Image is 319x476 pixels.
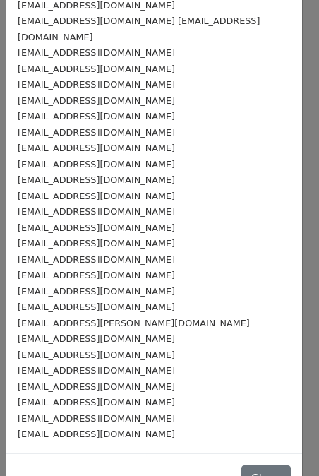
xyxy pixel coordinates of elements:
small: [EMAIL_ADDRESS][DOMAIN_NAME] [18,111,175,121]
small: [EMAIL_ADDRESS][DOMAIN_NAME] [18,413,175,424]
small: [EMAIL_ADDRESS][DOMAIN_NAME] [18,350,175,360]
small: [EMAIL_ADDRESS][DOMAIN_NAME] [18,79,175,90]
small: [EMAIL_ADDRESS][DOMAIN_NAME] [18,365,175,376]
small: [EMAIL_ADDRESS][DOMAIN_NAME] [EMAIL_ADDRESS][DOMAIN_NAME] [18,16,260,42]
small: [EMAIL_ADDRESS][DOMAIN_NAME] [18,254,175,265]
small: [EMAIL_ADDRESS][DOMAIN_NAME] [18,429,175,439]
iframe: Chat Widget [248,408,319,476]
small: [EMAIL_ADDRESS][DOMAIN_NAME] [18,238,175,249]
small: [EMAIL_ADDRESS][DOMAIN_NAME] [18,174,175,185]
small: [EMAIL_ADDRESS][DOMAIN_NAME] [18,302,175,312]
small: [EMAIL_ADDRESS][DOMAIN_NAME] [18,159,175,169]
small: [EMAIL_ADDRESS][DOMAIN_NAME] [18,191,175,201]
small: [EMAIL_ADDRESS][DOMAIN_NAME] [18,286,175,297]
small: [EMAIL_ADDRESS][DOMAIN_NAME] [18,397,175,407]
small: [EMAIL_ADDRESS][DOMAIN_NAME] [18,270,175,280]
small: [EMAIL_ADDRESS][DOMAIN_NAME] [18,206,175,217]
small: [EMAIL_ADDRESS][DOMAIN_NAME] [18,381,175,392]
small: [EMAIL_ADDRESS][DOMAIN_NAME] [18,222,175,233]
small: [EMAIL_ADDRESS][DOMAIN_NAME] [18,95,175,106]
small: [EMAIL_ADDRESS][DOMAIN_NAME] [18,47,175,58]
small: [EMAIL_ADDRESS][DOMAIN_NAME] [18,64,175,74]
small: [EMAIL_ADDRESS][DOMAIN_NAME] [18,333,175,344]
small: [EMAIL_ADDRESS][DOMAIN_NAME] [18,127,175,138]
small: [EMAIL_ADDRESS][PERSON_NAME][DOMAIN_NAME] [18,318,250,328]
small: [EMAIL_ADDRESS][DOMAIN_NAME] [18,143,175,153]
